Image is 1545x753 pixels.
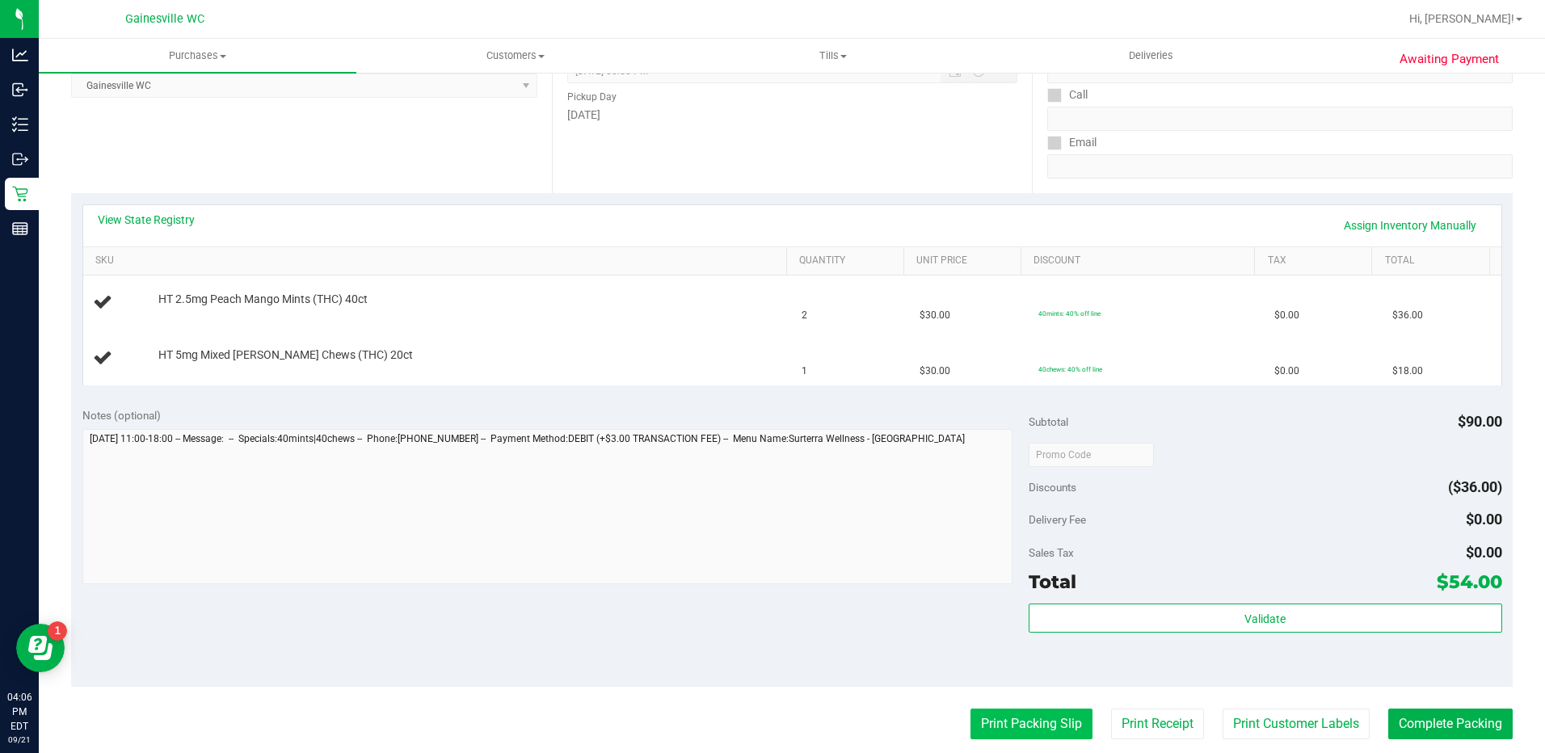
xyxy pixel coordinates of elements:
[98,212,195,228] a: View State Registry
[920,364,950,379] span: $30.00
[802,364,807,379] span: 1
[1029,415,1068,428] span: Subtotal
[1047,107,1513,131] input: Format: (999) 999-9999
[12,221,28,237] inline-svg: Reports
[1392,308,1423,323] span: $36.00
[1466,511,1502,528] span: $0.00
[1047,131,1097,154] label: Email
[992,39,1310,73] a: Deliveries
[675,39,992,73] a: Tills
[916,255,1014,267] a: Unit Price
[1038,309,1101,318] span: 40mints: 40% off line
[1047,83,1088,107] label: Call
[95,255,780,267] a: SKU
[39,48,356,63] span: Purchases
[1458,413,1502,430] span: $90.00
[1437,570,1502,593] span: $54.00
[1223,709,1370,739] button: Print Customer Labels
[1385,255,1483,267] a: Total
[1268,255,1366,267] a: Tax
[16,624,65,672] iframe: Resource center
[1029,513,1086,526] span: Delivery Fee
[1388,709,1513,739] button: Complete Packing
[82,409,161,422] span: Notes (optional)
[12,82,28,98] inline-svg: Inbound
[970,709,1092,739] button: Print Packing Slip
[1274,308,1299,323] span: $0.00
[1034,255,1248,267] a: Discount
[1409,12,1514,25] span: Hi, [PERSON_NAME]!
[799,255,897,267] a: Quantity
[1244,612,1286,625] span: Validate
[1274,364,1299,379] span: $0.00
[1029,443,1154,467] input: Promo Code
[1029,473,1076,502] span: Discounts
[125,12,204,26] span: Gainesville WC
[357,48,673,63] span: Customers
[1038,365,1102,373] span: 40chews: 40% off line
[12,47,28,63] inline-svg: Analytics
[12,116,28,133] inline-svg: Inventory
[158,347,413,363] span: HT 5mg Mixed [PERSON_NAME] Chews (THC) 20ct
[356,39,674,73] a: Customers
[39,39,356,73] a: Purchases
[920,308,950,323] span: $30.00
[48,621,67,641] iframe: Resource center unread badge
[1466,544,1502,561] span: $0.00
[676,48,991,63] span: Tills
[1392,364,1423,379] span: $18.00
[1029,604,1502,633] button: Validate
[567,90,617,104] label: Pickup Day
[1029,546,1074,559] span: Sales Tax
[7,734,32,746] p: 09/21
[1333,212,1487,239] a: Assign Inventory Manually
[1111,709,1204,739] button: Print Receipt
[1029,570,1076,593] span: Total
[567,107,1018,124] div: [DATE]
[1400,50,1499,69] span: Awaiting Payment
[1448,478,1502,495] span: ($36.00)
[1107,48,1195,63] span: Deliveries
[7,690,32,734] p: 04:06 PM EDT
[12,151,28,167] inline-svg: Outbound
[802,308,807,323] span: 2
[12,186,28,202] inline-svg: Retail
[158,292,368,307] span: HT 2.5mg Peach Mango Mints (THC) 40ct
